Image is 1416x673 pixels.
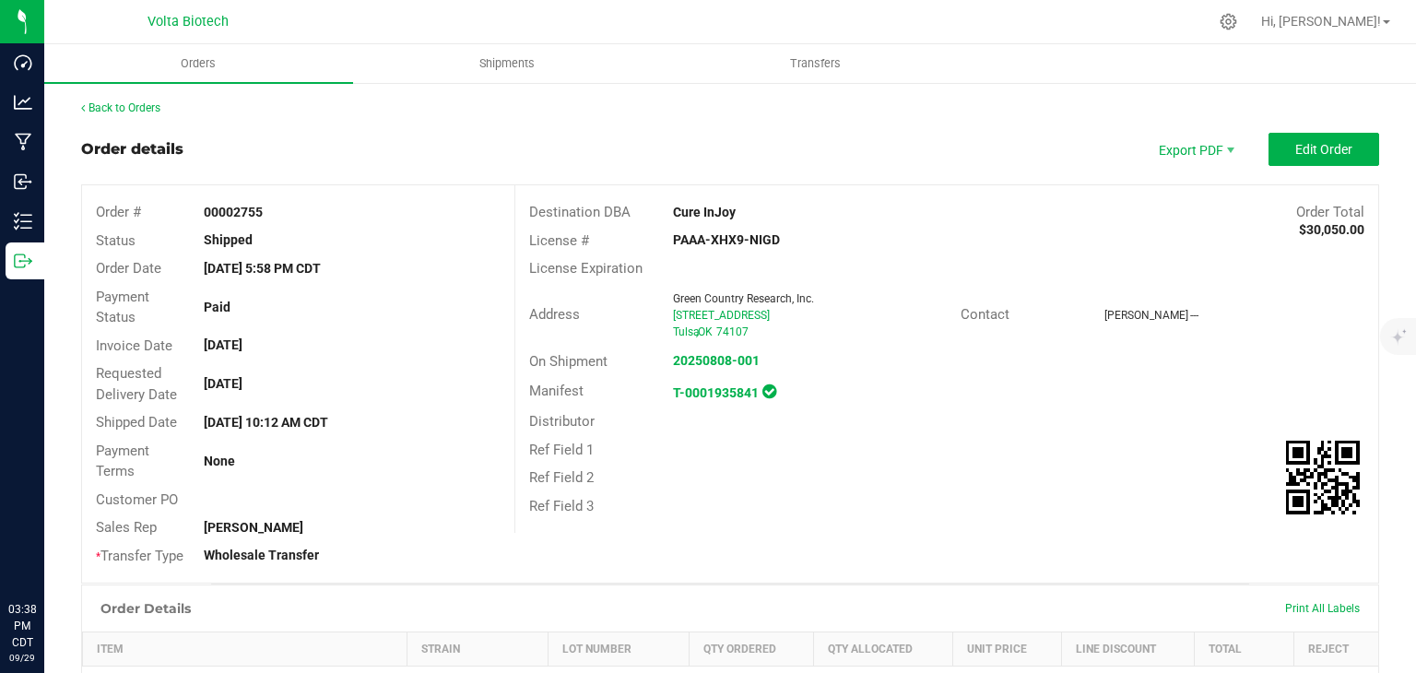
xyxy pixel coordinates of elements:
[96,260,161,277] span: Order Date
[18,525,74,581] iframe: Resource center
[673,292,814,305] span: Green Country Research, Inc.
[1294,632,1378,667] th: Reject
[454,55,560,72] span: Shipments
[81,138,183,160] div: Order details
[1286,441,1360,514] img: Scan me!
[529,306,580,323] span: Address
[14,252,32,270] inline-svg: Outbound
[1285,602,1360,615] span: Print All Labels
[204,337,242,352] strong: [DATE]
[96,289,149,326] span: Payment Status
[673,205,736,219] strong: Cure InJoy
[673,353,760,368] a: 20250808-001
[716,325,749,338] span: 74107
[1139,133,1250,166] li: Export PDF
[96,337,172,354] span: Invoice Date
[529,469,594,486] span: Ref Field 2
[1299,222,1364,237] strong: $30,050.00
[1061,632,1195,667] th: Line Discount
[14,212,32,230] inline-svg: Inventory
[1104,309,1188,322] span: [PERSON_NAME]
[83,632,407,667] th: Item
[698,325,713,338] span: OK
[204,548,319,562] strong: Wholesale Transfer
[961,306,1009,323] span: Contact
[529,383,584,399] span: Manifest
[529,413,595,430] span: Distributor
[1195,632,1294,667] th: Total
[204,520,303,535] strong: [PERSON_NAME]
[204,261,321,276] strong: [DATE] 5:58 PM CDT
[529,232,589,249] span: License #
[14,93,32,112] inline-svg: Analytics
[96,414,177,431] span: Shipped Date
[147,14,229,30] span: Volta Biotech
[1268,133,1379,166] button: Edit Order
[1286,441,1360,514] qrcode: 00002755
[96,548,183,564] span: Transfer Type
[204,376,242,391] strong: [DATE]
[690,632,814,667] th: Qty Ordered
[14,133,32,151] inline-svg: Manufacturing
[96,365,177,403] span: Requested Delivery Date
[1190,309,1198,322] span: ---
[814,632,953,667] th: Qty Allocated
[529,353,608,370] span: On Shipment
[14,53,32,72] inline-svg: Dashboard
[353,44,662,83] a: Shipments
[407,632,548,667] th: Strain
[673,232,780,247] strong: PAAA-XHX9-NIGD
[204,300,230,314] strong: Paid
[529,442,594,458] span: Ref Field 1
[96,232,136,249] span: Status
[765,55,866,72] span: Transfers
[1217,13,1240,30] div: Manage settings
[673,385,759,400] a: T-0001935841
[673,309,770,322] span: [STREET_ADDRESS]
[96,519,157,536] span: Sales Rep
[204,454,235,468] strong: None
[204,232,253,247] strong: Shipped
[156,55,241,72] span: Orders
[14,172,32,191] inline-svg: Inbound
[696,325,698,338] span: ,
[96,204,141,220] span: Order #
[96,491,178,508] span: Customer PO
[529,498,594,514] span: Ref Field 3
[952,632,1061,667] th: Unit Price
[673,325,700,338] span: Tulsa
[1295,142,1352,157] span: Edit Order
[662,44,971,83] a: Transfers
[8,651,36,665] p: 09/29
[100,601,191,616] h1: Order Details
[96,443,149,480] span: Payment Terms
[529,260,643,277] span: License Expiration
[204,415,328,430] strong: [DATE] 10:12 AM CDT
[529,204,631,220] span: Destination DBA
[81,101,160,114] a: Back to Orders
[762,382,776,401] span: In Sync
[8,601,36,651] p: 03:38 PM CDT
[44,44,353,83] a: Orders
[549,632,690,667] th: Lot Number
[204,205,263,219] strong: 00002755
[1261,14,1381,29] span: Hi, [PERSON_NAME]!
[1296,204,1364,220] span: Order Total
